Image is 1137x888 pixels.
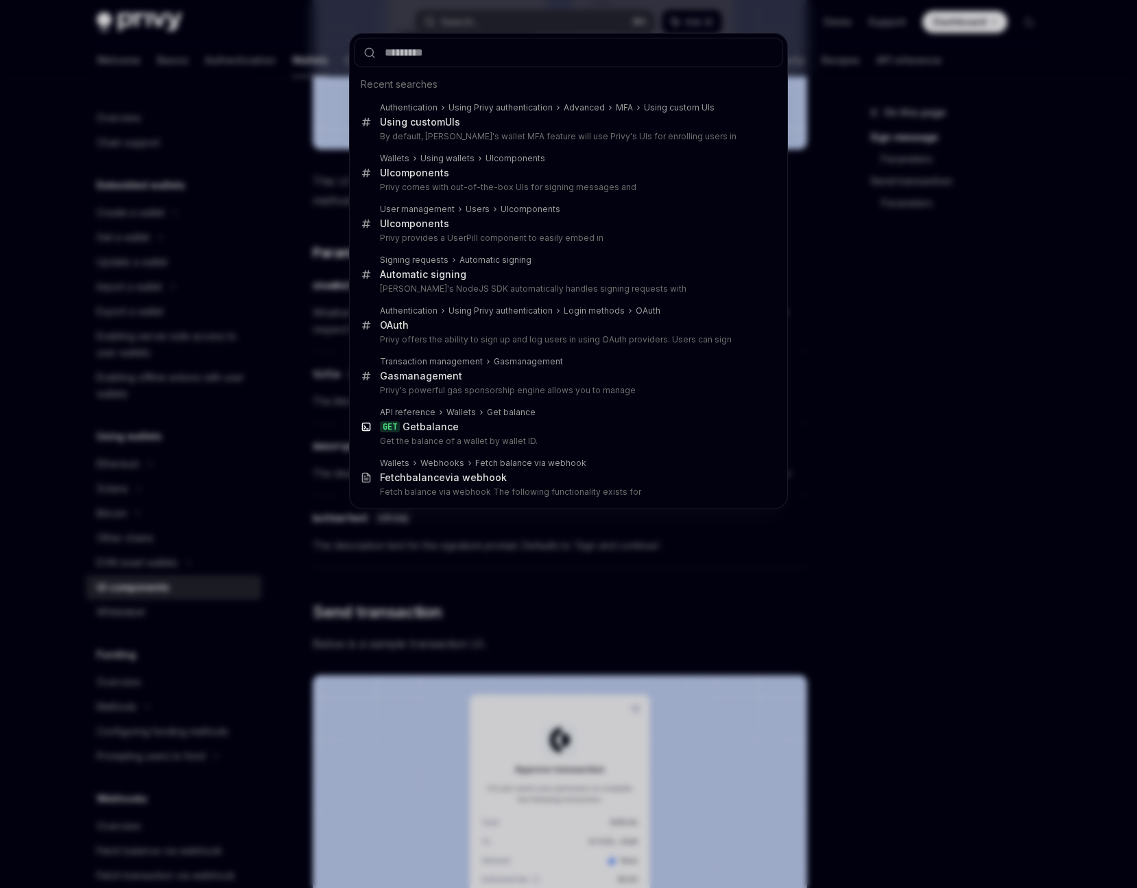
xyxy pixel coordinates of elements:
div: Wallets [446,407,476,418]
p: [PERSON_NAME]'s NodeJS SDK automatically handles signing requests with [380,283,754,294]
div: MFA [616,102,633,113]
div: Get balance [487,407,536,418]
div: OAuth [636,305,660,316]
b: Auto [380,268,402,280]
b: balance [406,471,445,483]
div: components [380,218,449,230]
div: management [494,356,563,367]
div: Using Privy authentication [448,305,553,316]
b: balance [420,421,459,432]
div: Webhooks [420,458,464,469]
p: Privy comes with out-of-the-box UIs for signing messages and [380,182,754,193]
div: matic signing [459,255,531,266]
span: Recent searches [361,78,438,91]
p: Privy's powerful gas sponsorship engine allows you to manage [380,385,754,396]
div: Authentication [380,102,438,113]
div: Wallets [380,153,409,164]
b: UI [501,204,509,214]
div: components [380,167,449,179]
div: Users [466,204,490,215]
div: Get [403,421,459,433]
b: Auto [459,255,478,265]
div: Transaction management [380,356,483,367]
div: Advanced [564,102,605,113]
div: components [501,204,560,215]
b: Gas [494,356,510,366]
b: UI [445,116,455,128]
div: Fetch via webhook [380,471,507,484]
div: GET [380,421,400,432]
div: Using wallets [420,153,475,164]
div: Wallets [380,458,409,469]
div: Signing requests [380,255,448,266]
div: matic signing [380,268,466,281]
b: UI [380,218,390,229]
div: management [380,370,462,382]
p: By default, [PERSON_NAME]'s wallet MFA feature will use Privy's UIs for enrolling users in [380,131,754,142]
b: OAuth [380,319,409,331]
div: components [486,153,545,164]
div: API reference [380,407,435,418]
b: UI [380,167,390,178]
p: Fetch balance via webhook The following functionality exists for [380,487,754,498]
p: Privy provides a UserPill component to easily embed in [380,233,754,244]
div: Using custom s [380,116,460,128]
div: Fetch balance via webhook [475,458,586,469]
div: Using custom UIs [644,102,715,113]
b: UI [486,153,494,163]
p: Get the balance of a wallet by wallet ID. [380,436,754,447]
div: Authentication [380,305,438,316]
div: User management [380,204,455,215]
b: Gas [380,370,399,382]
p: Privy offers the ability to sign up and log users in using OAuth providers. Users can sign [380,334,754,345]
div: Using Privy authentication [448,102,553,113]
div: Login methods [564,305,625,316]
